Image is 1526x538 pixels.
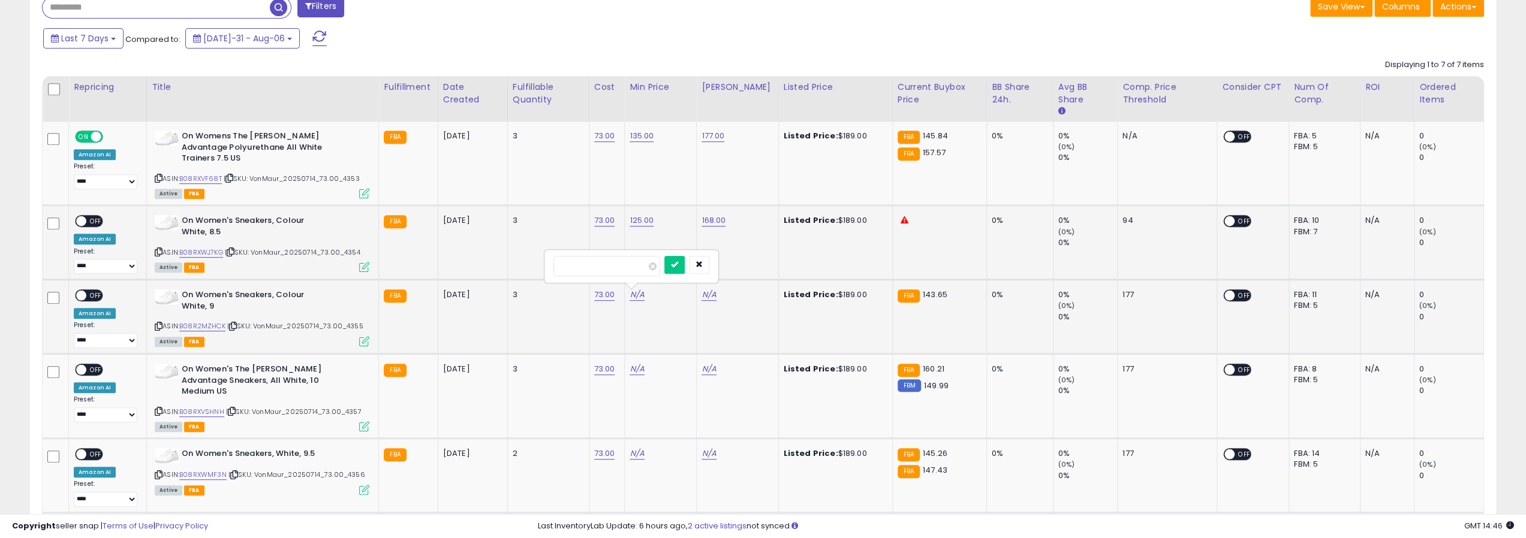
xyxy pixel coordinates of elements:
[155,289,369,345] div: ASIN:
[1122,131,1208,141] div: N/A
[74,81,142,93] div: Repricing
[74,382,116,393] div: Amazon AI
[630,363,644,375] a: N/A
[1294,141,1351,152] div: FBM: 5
[923,363,944,374] span: 160.21
[923,289,947,300] span: 143.65
[182,215,327,240] b: On Women's Sneakers, Colour White, 8.5
[1294,289,1351,300] div: FBA: 11
[784,214,838,226] b: Listed Price:
[513,289,580,300] div: 3
[185,28,300,49] button: [DATE]-31 - Aug-06
[538,521,1514,532] div: Last InventoryLab Update: 6 hours ago, not synced.
[443,448,491,459] div: [DATE]
[992,364,1044,374] div: 0%
[1058,152,1118,163] div: 0%
[992,215,1044,226] div: 0%
[155,448,179,463] img: 31m3npQH9SL._SL40_.jpg
[898,81,982,106] div: Current Buybox Price
[74,162,137,189] div: Preset:
[179,470,227,480] a: B08RXWMF3N
[630,448,644,460] a: N/A
[898,465,920,478] small: FBA
[594,214,615,226] a: 73.00
[384,364,406,377] small: FBA
[224,174,360,183] span: | SKU: VonMaur_20250714_73.00_4353
[898,448,920,461] small: FBA
[1382,1,1420,13] span: Columns
[74,467,116,477] div: Amazon AI
[1419,448,1483,459] div: 0
[992,131,1044,141] div: 0%
[384,215,406,228] small: FBA
[86,216,106,226] span: OFF
[179,174,222,184] a: B08RXVF68T
[74,247,137,274] div: Preset:
[923,130,948,141] span: 145.84
[1419,131,1483,141] div: 0
[1294,459,1351,470] div: FBM: 5
[594,448,615,460] a: 73.00
[1122,289,1208,300] div: 177
[784,364,883,374] div: $189.00
[513,81,584,106] div: Fulfillable Quantity
[1419,312,1483,322] div: 0
[1294,81,1355,106] div: Num of Comp.
[1419,385,1483,396] div: 0
[182,364,327,400] b: On Women's The [PERSON_NAME] Advantage Sneakers, All White, 10 Medium US
[182,131,327,167] b: On Womens The [PERSON_NAME] Advantage Polyurethane All White Trainers 7.5 US
[898,289,920,303] small: FBA
[155,262,182,273] span: All listings currently available for purchase on Amazon
[702,363,716,375] a: N/A
[155,422,182,432] span: All listings currently available for purchase on Amazon
[182,448,327,463] b: On Women's Sneakers, White, 9.5
[923,147,946,158] span: 157.57
[1058,106,1066,117] small: Avg BB Share.
[228,470,365,479] span: | SKU: VonMaur_20250714_73.00_4356
[784,81,887,93] div: Listed Price
[594,289,615,301] a: 73.00
[1058,215,1118,226] div: 0%
[1058,385,1118,396] div: 0%
[702,289,716,301] a: N/A
[443,215,491,226] div: [DATE]
[225,247,360,257] span: | SKU: VonMaur_20250714_73.00_4354
[1419,152,1483,163] div: 0
[86,449,106,460] span: OFF
[12,521,208,532] div: seller snap | |
[179,321,225,331] a: B08R2MZHCK
[784,215,883,226] div: $189.00
[630,130,654,142] a: 135.00
[1058,470,1118,481] div: 0%
[898,131,920,144] small: FBA
[702,214,726,226] a: 168.00
[1365,131,1405,141] div: N/A
[1419,470,1483,481] div: 0
[1419,237,1483,248] div: 0
[1365,364,1405,374] div: N/A
[179,407,224,417] a: B08RXVSHNH
[1058,448,1118,459] div: 0%
[784,131,883,141] div: $189.00
[384,448,406,461] small: FBA
[1058,237,1118,248] div: 0%
[384,131,406,144] small: FBA
[1419,215,1483,226] div: 0
[155,215,179,230] img: 31m3npQH9SL._SL40_.jpg
[443,81,502,106] div: Date Created
[1122,364,1208,374] div: 177
[101,132,121,142] span: OFF
[1294,374,1351,385] div: FBM: 5
[1365,81,1409,93] div: ROI
[152,81,374,93] div: Title
[1122,448,1208,459] div: 177
[630,214,654,226] a: 125.00
[784,130,838,141] b: Listed Price:
[103,520,153,531] a: Terms of Use
[203,32,285,44] span: [DATE]-31 - Aug-06
[784,289,838,300] b: Listed Price:
[1464,520,1514,531] span: 2025-08-14 14:46 GMT
[513,131,580,141] div: 3
[1222,81,1284,93] div: Consider CPT
[1294,448,1351,459] div: FBA: 14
